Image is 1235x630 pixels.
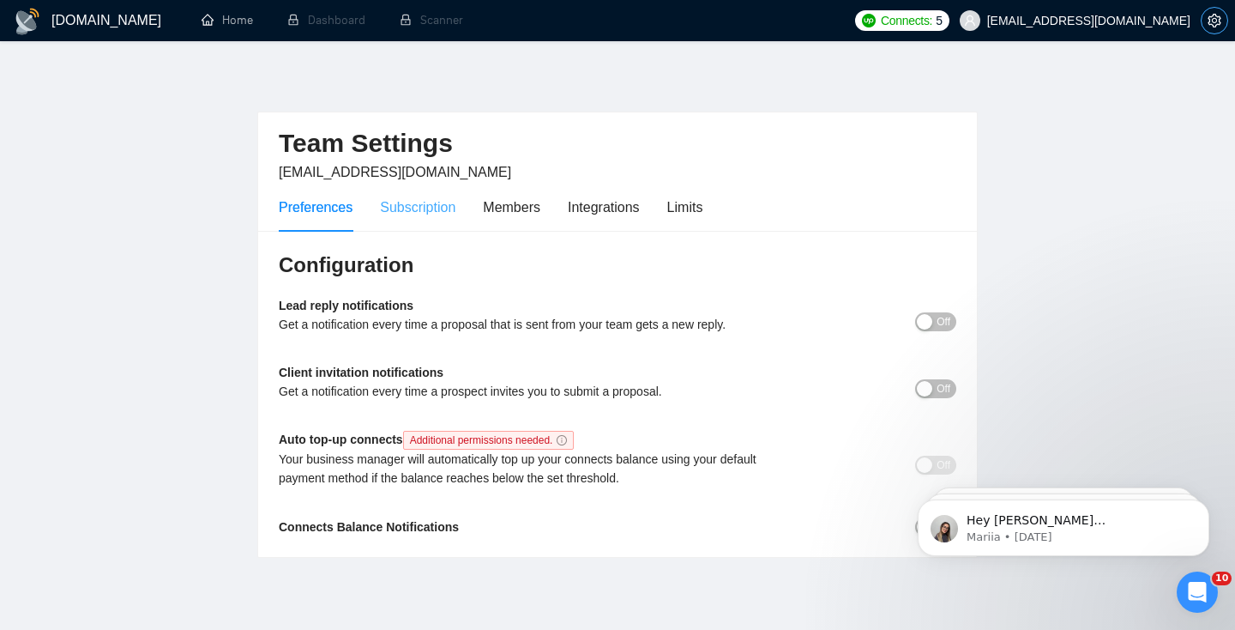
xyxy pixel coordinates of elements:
[279,450,787,488] div: Your business manager will automatically top up your connects balance using your default payment ...
[862,14,876,27] img: upwork-logo.png
[279,165,511,179] span: [EMAIL_ADDRESS][DOMAIN_NAME]
[279,299,413,312] b: Lead reply notifications
[1201,14,1228,27] a: setting
[202,13,253,27] a: homeHome
[279,520,459,534] b: Connects Balance Notifications
[279,433,581,446] b: Auto top-up connects
[1202,14,1227,27] span: setting
[483,197,540,218] div: Members
[403,431,575,450] span: Additional permissions needed.
[279,315,787,334] div: Get a notification every time a proposal that is sent from your team gets a new reply.
[937,379,950,398] span: Off
[937,456,950,475] span: Off
[279,251,956,279] h3: Configuration
[380,197,455,218] div: Subscription
[964,15,976,27] span: user
[1201,7,1228,34] button: setting
[279,126,956,161] h2: Team Settings
[568,197,640,218] div: Integrations
[937,312,950,331] span: Off
[881,11,932,30] span: Connects:
[936,11,943,30] span: 5
[14,8,41,35] img: logo
[892,463,1235,584] iframe: Intercom notifications message
[1212,572,1232,585] span: 10
[667,197,703,218] div: Limits
[1177,572,1218,613] iframe: Intercom live chat
[279,366,443,379] b: Client invitation notifications
[557,435,567,445] span: info-circle
[279,382,787,401] div: Get a notification every time a prospect invites you to submit a proposal.
[279,197,352,218] div: Preferences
